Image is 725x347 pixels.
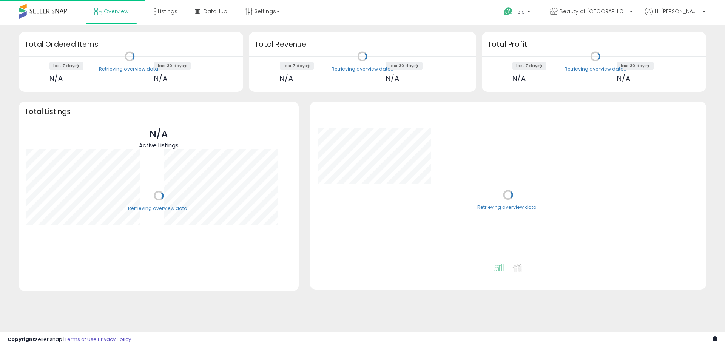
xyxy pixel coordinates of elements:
span: Help [515,9,525,15]
strong: Copyright [8,336,35,343]
span: Hi [PERSON_NAME] [655,8,700,15]
div: Retrieving overview data.. [565,66,626,72]
div: Retrieving overview data.. [99,66,160,72]
a: Hi [PERSON_NAME] [645,8,705,25]
a: Help [498,1,538,25]
i: Get Help [503,7,513,16]
span: Listings [158,8,177,15]
div: Retrieving overview data.. [128,205,190,212]
div: Retrieving overview data.. [332,66,393,72]
span: Overview [104,8,128,15]
div: seller snap | | [8,336,131,343]
span: Beauty of [GEOGRAPHIC_DATA] [560,8,628,15]
span: DataHub [204,8,227,15]
div: Retrieving overview data.. [477,204,539,211]
a: Privacy Policy [98,336,131,343]
a: Terms of Use [65,336,97,343]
